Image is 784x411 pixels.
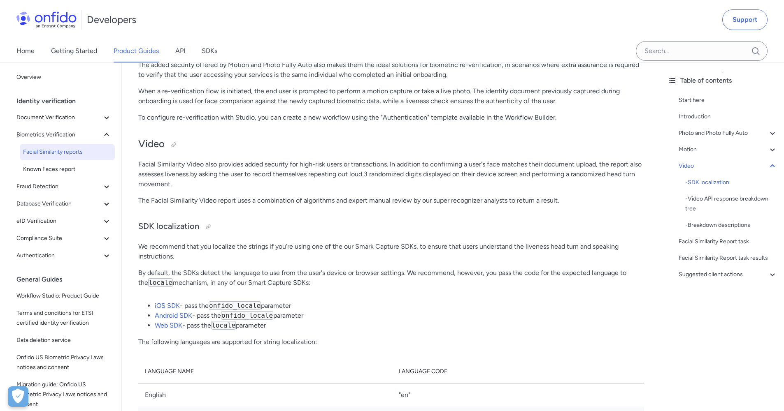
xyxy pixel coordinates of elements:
[138,137,644,151] h2: Video
[20,161,115,178] a: Known Faces report
[155,321,182,329] a: Web SDK
[16,380,112,409] span: Migration guide: Onfido US Biometric Privacy Laws notices and consent
[138,268,644,288] p: By default, the SDKs detect the language to use from the user's device or browser settings. We re...
[16,113,102,122] span: Document Verification
[175,39,185,62] a: API
[16,353,112,372] span: Onfido US Biometric Privacy Laws notices and consent
[138,220,644,233] h3: SDK localization
[8,386,28,407] div: Cookie Preferences
[155,302,180,309] a: iOS SDK
[679,145,777,155] a: Motion
[138,159,644,189] p: Facial Similarity Video also provides added security for high-risk users or transactions. In addi...
[138,60,644,80] p: The added security offered by Motion and Photo Fully Auto also makes them the ideal solutions for...
[685,178,777,187] div: - SDK localization
[138,242,644,261] p: We recommend that you localize the strings if you're using one of the our Smark Capture SDKs, to ...
[685,194,777,214] a: -Video API response breakdown tree
[16,182,102,192] span: Fraud Detection
[16,271,118,288] div: General Guides
[16,199,102,209] span: Database Verification
[667,76,777,85] div: Table of contents
[685,178,777,187] a: -SDK localization
[16,335,112,345] span: Data deletion service
[13,196,115,212] button: Database Verification
[16,72,112,82] span: Overview
[16,233,102,243] span: Compliance Suite
[155,311,644,321] li: - pass the parameter
[155,312,192,319] a: Android SDK
[16,308,112,328] span: Terms and conditions for ETSI certified identity verification
[138,360,392,383] th: Language name
[13,332,115,349] a: Data deletion service
[155,321,644,330] li: - pass the parameter
[16,291,112,301] span: Workflow Studio: Product Guide
[13,109,115,126] button: Document Verification
[392,360,644,383] th: Language code
[8,386,28,407] button: Open Preferences
[679,95,777,105] a: Start here
[679,161,777,171] a: Video
[13,288,115,304] a: Workflow Studio: Product Guide
[209,301,261,310] code: onfido_locale
[685,220,777,230] div: - Breakdown descriptions
[138,113,644,122] p: To configure re-verification with Studio, you can create a new workflow using the "Authentication...
[16,39,35,62] a: Home
[13,349,115,376] a: Onfido US Biometric Privacy Laws notices and consent
[138,196,644,205] p: The Facial Similarity Video report uses a combination of algorithms and expert manual review by o...
[679,237,777,247] a: Facial Similarity Report task
[138,383,392,407] td: English
[679,253,777,263] a: Facial Similarity Report task results
[138,86,644,106] p: When a re-verification flow is initiated, the end user is prompted to perform a motion capture or...
[16,216,102,226] span: eID Verification
[202,39,217,62] a: SDKs
[20,144,115,160] a: Facial Similarity reports
[87,13,136,26] h1: Developers
[679,128,777,138] a: Photo and Photo Fully Auto
[636,41,768,61] input: Onfido search input field
[114,39,159,62] a: Product Guides
[392,383,644,407] td: "en"
[221,311,273,320] code: onfido_locale
[679,112,777,122] a: Introduction
[722,9,768,30] a: Support
[13,247,115,264] button: Authentication
[13,230,115,247] button: Compliance Suite
[13,127,115,143] button: Biometrics Verification
[23,164,112,174] span: Known Faces report
[16,251,102,261] span: Authentication
[13,305,115,331] a: Terms and conditions for ETSI certified identity verification
[148,278,173,287] code: locale
[16,12,77,28] img: Onfido Logo
[13,178,115,195] button: Fraud Detection
[13,213,115,229] button: eID Verification
[211,321,236,330] code: locale
[138,337,644,347] p: The following languages are supported for string localization:
[51,39,97,62] a: Getting Started
[685,220,777,230] a: -Breakdown descriptions
[23,147,112,157] span: Facial Similarity reports
[16,93,118,109] div: Identity verification
[155,301,644,311] li: - pass the parameter
[16,130,102,140] span: Biometrics Verification
[679,270,777,279] a: Suggested client actions
[685,194,777,214] div: - Video API response breakdown tree
[13,69,115,85] a: Overview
